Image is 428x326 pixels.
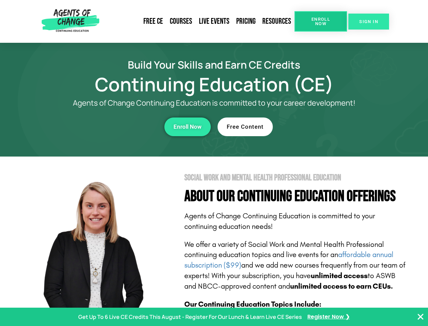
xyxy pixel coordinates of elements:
a: Free Content [218,117,273,136]
span: Enroll Now [305,17,336,26]
a: Courses [166,14,196,29]
a: Pricing [233,14,259,29]
b: unlimited access [311,271,368,280]
h1: Continuing Education (CE) [21,76,407,92]
p: Get Up To 6 Live CE Credits This August - Register For Our Lunch & Learn Live CE Series [78,312,302,322]
a: SIGN IN [348,14,389,30]
span: Enroll Now [174,124,202,130]
h2: Social Work and Mental Health Professional Education [184,174,407,182]
nav: Menu [102,14,294,29]
b: Our Continuing Education Topics Include: [184,300,321,309]
a: Resources [259,14,294,29]
p: We offer a variety of Social Work and Mental Health Professional continuing education topics and ... [184,239,407,292]
a: Enroll Now [164,117,211,136]
span: Agents of Change Continuing Education is committed to your continuing education needs! [184,212,375,231]
h4: About Our Continuing Education Offerings [184,189,407,204]
span: Free Content [227,124,264,130]
button: Close Banner [416,313,425,321]
a: Register Now ❯ [307,312,350,322]
a: Live Events [196,14,233,29]
span: SIGN IN [359,19,378,24]
h2: Build Your Skills and Earn CE Credits [21,60,407,70]
a: Enroll Now [294,11,347,32]
p: Agents of Change Continuing Education is committed to your career development! [48,99,380,107]
b: unlimited access to earn CEUs. [290,282,393,291]
a: Free CE [140,14,166,29]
